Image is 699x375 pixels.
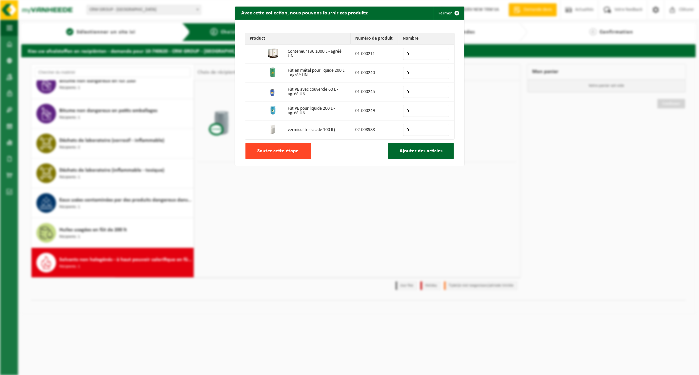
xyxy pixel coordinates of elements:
img: 01-000240 [268,67,278,78]
td: Fût PE pour liquide 200 L - agréé UN [283,102,351,121]
td: 01-000240 [351,64,398,83]
img: 02-008988 [268,124,278,135]
td: Conteneur IBC 1000 L - agréé UN [283,45,351,64]
h2: Avec cette collection, nous pouvons fournir ces produits: [235,7,375,19]
th: Numéro de produit [351,33,398,45]
img: 01-000249 [268,105,278,116]
td: 01-000211 [351,45,398,64]
td: Fût en métal pour liquide 200 L - agréé UN [283,64,351,83]
button: Ajouter des articles [388,143,454,159]
td: 01-000249 [351,102,398,121]
th: Nombre [398,33,454,45]
img: 01-000245 [268,86,278,97]
span: Ajouter des articles [399,148,442,154]
td: 02-008988 [351,121,398,139]
td: Fût PE avec couvercle 60 L - agréé UN [283,83,351,102]
button: Sautez cette étape [245,143,311,159]
td: vermiculite (sac de 100 lt) [283,121,351,139]
button: Fermer [434,7,464,20]
td: 01-000245 [351,83,398,102]
img: 01-000211 [268,48,278,59]
th: Product [245,33,351,45]
span: Sautez cette étape [258,148,299,154]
